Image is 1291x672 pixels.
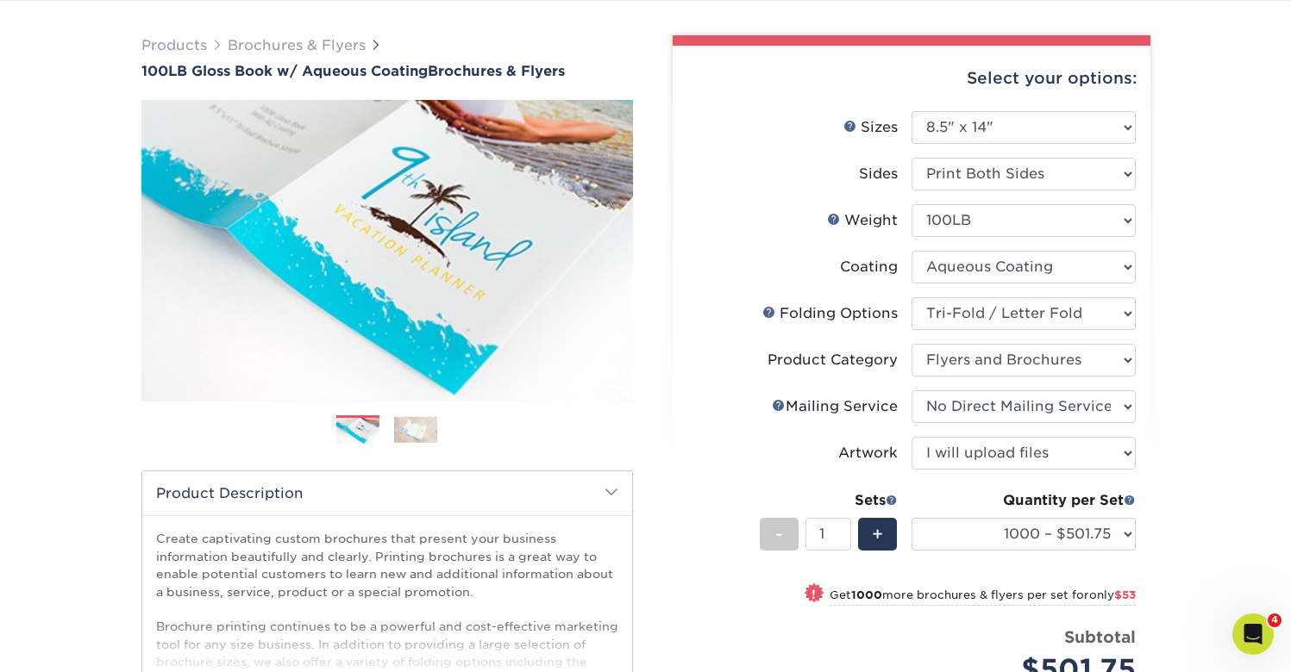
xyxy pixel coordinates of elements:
span: 4 [1268,613,1282,627]
div: Sizes [843,117,898,138]
div: Quantity per Set [912,490,1136,511]
a: Brochures & Flyers [228,37,366,53]
img: 100LB Gloss Book<br/>w/ Aqueous Coating 01 [141,81,633,420]
div: Sets [760,490,898,511]
strong: Subtotal [1064,627,1136,646]
div: Artwork [838,443,898,464]
h2: Product Description [142,471,632,515]
div: Sides [859,164,898,184]
img: Brochures & Flyers 02 [394,416,437,443]
span: - [775,521,783,547]
iframe: Intercom live chat [1232,613,1274,655]
div: Product Category [768,350,898,370]
span: $53 [1114,588,1136,601]
a: Products [141,37,207,53]
span: only [1089,588,1136,601]
small: Get more brochures & flyers per set for [830,588,1136,606]
div: Coating [840,257,898,277]
a: 100LB Gloss Book w/ Aqueous CoatingBrochures & Flyers [141,63,633,79]
h1: Brochures & Flyers [141,63,633,79]
img: Brochures & Flyers 01 [336,416,379,446]
span: + [872,521,883,547]
div: Select your options: [686,46,1137,111]
strong: 1000 [851,588,882,601]
span: 100LB Gloss Book w/ Aqueous Coating [141,63,428,79]
div: Folding Options [762,303,898,324]
span: ! [812,585,816,603]
div: Mailing Service [772,396,898,417]
div: Weight [827,210,898,231]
